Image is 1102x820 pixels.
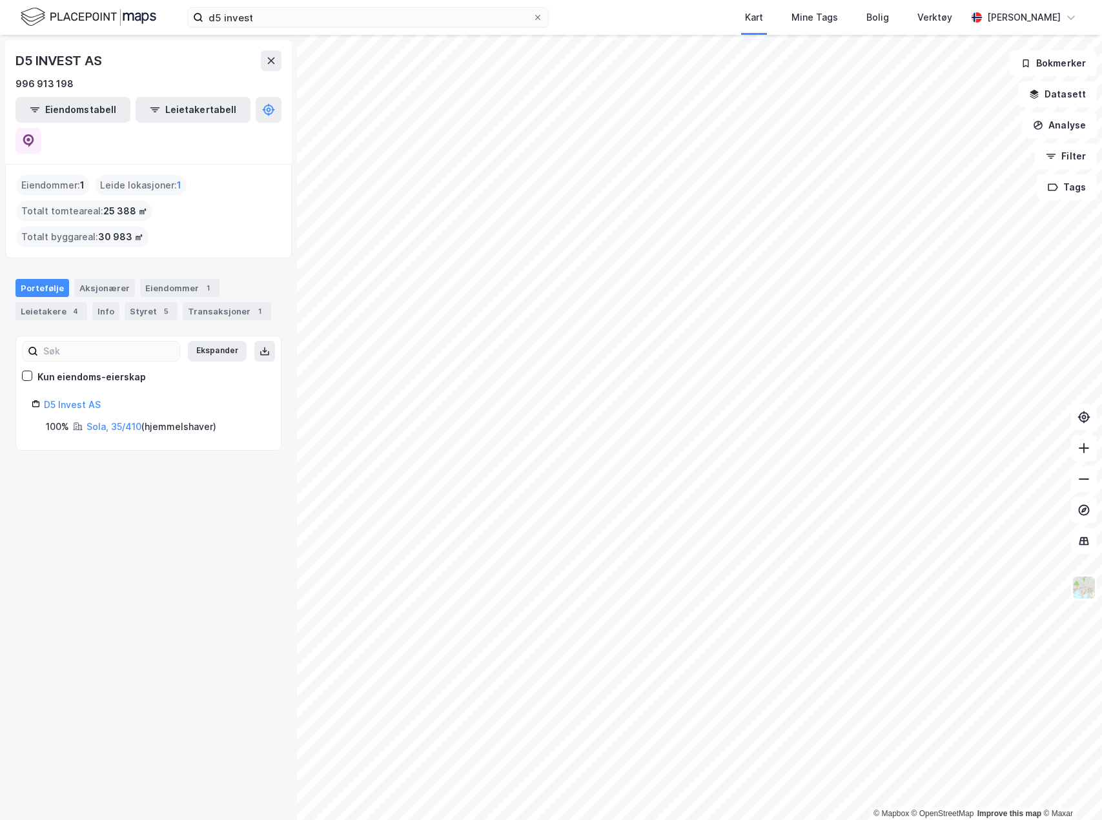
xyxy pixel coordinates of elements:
div: Leietakere [15,302,87,320]
img: logo.f888ab2527a4732fd821a326f86c7f29.svg [21,6,156,28]
div: 100% [46,419,69,435]
div: Bolig [866,10,889,25]
div: Eiendommer : [16,175,90,196]
button: Leietakertabell [136,97,250,123]
a: Mapbox [873,809,909,818]
a: Sola, 35/410 [87,421,141,432]
button: Ekspander [188,341,247,362]
a: OpenStreetMap [912,809,974,818]
div: 1 [201,282,214,294]
span: 1 [80,178,85,193]
span: 25 388 ㎡ [103,203,147,219]
div: 4 [69,305,82,318]
button: Eiendomstabell [15,97,130,123]
input: Søk [38,342,179,361]
button: Analyse [1022,112,1097,138]
div: D5 INVEST AS [15,50,105,71]
a: Improve this map [977,809,1041,818]
button: Bokmerker [1010,50,1097,76]
div: Totalt byggareal : [16,227,148,247]
div: Aksjonærer [74,279,135,297]
div: Portefølje [15,279,69,297]
button: Datasett [1018,81,1097,107]
div: [PERSON_NAME] [987,10,1061,25]
span: 30 983 ㎡ [98,229,143,245]
div: Verktøy [917,10,952,25]
img: Z [1072,575,1096,600]
div: Mine Tags [791,10,838,25]
div: Info [92,302,119,320]
div: 996 913 198 [15,76,74,92]
div: Kun eiendoms-eierskap [37,369,146,385]
div: Transaksjoner [183,302,271,320]
div: Totalt tomteareal : [16,201,152,221]
a: D5 Invest AS [44,399,101,410]
div: Leide lokasjoner : [95,175,187,196]
span: 1 [177,178,181,193]
button: Filter [1035,143,1097,169]
input: Søk på adresse, matrikkel, gårdeiere, leietakere eller personer [203,8,533,27]
div: 5 [159,305,172,318]
div: ( hjemmelshaver ) [87,419,216,435]
div: Kart [745,10,763,25]
iframe: Chat Widget [1037,758,1102,820]
div: 1 [253,305,266,318]
button: Tags [1037,174,1097,200]
div: Eiendommer [140,279,219,297]
div: Styret [125,302,178,320]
